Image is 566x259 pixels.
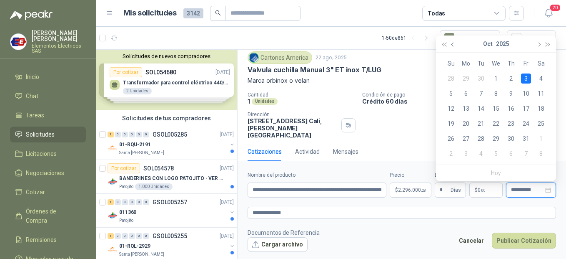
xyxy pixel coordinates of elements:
[119,141,151,149] p: 01-RQU-2191
[108,132,114,137] div: 1
[26,149,57,158] span: Licitaciones
[461,74,471,84] div: 29
[129,199,135,205] div: 0
[435,171,466,179] label: Entrega
[476,149,486,159] div: 4
[491,119,501,129] div: 22
[183,8,203,18] span: 3142
[119,242,150,250] p: 01-RQL-2929
[446,134,456,144] div: 26
[458,116,473,131] td: 2025-10-20
[10,184,86,200] a: Cotizar
[10,165,86,181] a: Negociaciones
[249,53,258,62] img: Company Logo
[115,199,121,205] div: 0
[119,208,136,216] p: 011360
[473,146,488,161] td: 2025-11-04
[506,149,516,159] div: 6
[476,119,486,129] div: 21
[26,91,38,101] span: Chat
[108,197,235,224] a: 1 0 0 0 0 0 GSOL005257[DATE] Company Logo011360Patojito
[488,131,503,146] td: 2025-10-29
[536,134,546,144] div: 1
[491,149,501,159] div: 5
[108,177,118,187] img: Company Logo
[521,104,531,114] div: 17
[129,132,135,137] div: 0
[446,74,456,84] div: 28
[458,71,473,86] td: 2025-09-29
[541,6,556,21] button: 20
[428,9,445,18] div: Todas
[533,101,548,116] td: 2025-10-18
[536,74,546,84] div: 4
[521,134,531,144] div: 31
[136,132,142,137] div: 0
[533,56,548,71] th: Sa
[26,235,57,244] span: Remisiones
[488,101,503,116] td: 2025-10-15
[248,117,338,139] p: [STREET_ADDRESS] Cali , [PERSON_NAME][GEOGRAPHIC_DATA]
[533,131,548,146] td: 2025-11-01
[390,171,431,179] label: Precio
[451,183,461,197] span: Días
[96,160,237,194] a: Por cotizarSOL054578[DATE] Company LogoBANDERINES CON LOGO PATOJITO - VER DOC ADJUNTOPatojito1.00...
[108,143,118,153] img: Company Logo
[473,56,488,71] th: Tu
[248,51,312,64] div: Cartones America
[248,171,386,179] label: Nombre del producto
[533,116,548,131] td: 2025-10-25
[443,86,458,101] td: 2025-10-05
[488,56,503,71] th: We
[533,86,548,101] td: 2025-10-11
[503,101,518,116] td: 2025-10-16
[143,199,149,205] div: 0
[122,233,128,239] div: 0
[122,199,128,205] div: 0
[108,231,235,258] a: 1 0 0 0 0 0 GSOL005255[DATE] Company Logo01-RQL-2929Santa [PERSON_NAME]
[10,146,86,162] a: Licitaciones
[10,34,26,50] img: Company Logo
[108,163,140,173] div: Por cotizar
[295,147,320,156] div: Actividad
[458,86,473,101] td: 2025-10-06
[143,233,149,239] div: 0
[518,71,533,86] td: 2025-10-03
[26,168,64,178] span: Negociaciones
[443,101,458,116] td: 2025-10-12
[481,188,486,193] span: ,00
[135,183,173,190] div: 1.000 Unidades
[503,116,518,131] td: 2025-10-23
[153,233,187,239] p: GSOL005255
[96,110,237,126] div: Solicitudes de tus compradores
[491,134,501,144] div: 29
[220,232,234,240] p: [DATE]
[129,233,135,239] div: 0
[506,74,516,84] div: 2
[476,104,486,114] div: 14
[473,131,488,146] td: 2025-10-28
[26,188,45,197] span: Cotizar
[316,54,347,62] p: 22 ago, 2025
[108,244,118,254] img: Company Logo
[506,134,516,144] div: 30
[458,56,473,71] th: Mo
[115,132,121,137] div: 0
[10,127,86,142] a: Solicitudes
[476,134,486,144] div: 28
[473,71,488,86] td: 2025-09-30
[503,86,518,101] td: 2025-10-09
[26,111,44,120] span: Tareas
[536,149,546,159] div: 8
[143,165,174,171] p: SOL054578
[248,228,320,237] p: Documentos de Referencia
[473,101,488,116] td: 2025-10-14
[549,4,561,12] span: 20
[518,131,533,146] td: 2025-10-31
[518,116,533,131] td: 2025-10-24
[382,31,433,45] div: 1 - 50 de 861
[26,207,78,225] span: Órdenes de Compra
[536,104,546,114] div: 18
[461,119,471,129] div: 20
[220,198,234,206] p: [DATE]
